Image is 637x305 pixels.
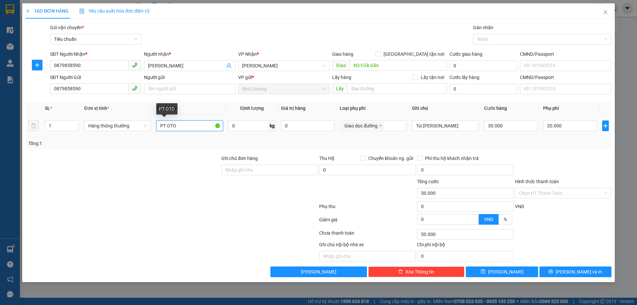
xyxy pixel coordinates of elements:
label: Gán nhãn [473,25,493,30]
span: Lấy tận nơi [418,74,447,81]
span: Đơn vị tính [84,106,109,111]
span: BD1308250001 - [36,19,91,37]
div: Người nhận [144,50,235,58]
span: Giao [332,60,350,71]
span: Giao dọc đường [341,122,384,130]
span: Giao dọc đường [344,122,378,129]
span: Yêu cầu xuất hóa đơn điện tử [79,8,149,14]
span: Tiêu chuẩn [54,34,137,44]
span: Tổng cước [417,179,439,184]
span: printer [548,269,553,274]
div: PT OTO [156,103,177,114]
span: Giao hàng [332,51,353,57]
span: Lấy [332,83,347,94]
span: [PERSON_NAME] [488,268,524,275]
button: plus [32,60,42,70]
span: close [379,124,382,128]
div: Chi phí nội bộ [417,241,514,251]
div: SĐT Người Nhận [50,50,141,58]
div: Người gửi [144,74,235,81]
input: Dọc đường [350,60,447,71]
span: Phí thu hộ khách nhận trả [422,155,481,162]
div: CMND/Passport [520,50,611,58]
span: Hàng thông thường [88,121,147,131]
input: Ghi Chú [412,120,479,131]
span: [PERSON_NAME] [301,268,336,275]
span: kg [269,120,276,131]
span: VND [484,217,493,222]
span: VND [515,204,524,209]
div: Tổng: 1 [28,140,246,147]
span: Cư Kuin [242,61,325,71]
span: plus [26,9,30,13]
span: Định lượng [240,106,264,111]
span: Bình Dương [242,84,325,94]
span: Giá trị hàng [281,106,306,111]
span: Thu Hộ [319,156,334,161]
span: Bình Dương [48,4,82,11]
span: user-add [226,63,232,68]
button: save[PERSON_NAME] [466,267,538,277]
span: Gói vận chuyển [50,25,84,30]
label: Hình thức thanh toán [515,179,559,184]
span: close [603,10,608,15]
button: printer[PERSON_NAME] và In [539,267,611,277]
span: plus [602,123,608,128]
div: Phụ thu [318,203,416,214]
span: phone [132,86,137,91]
th: Loại phụ phí [337,102,409,115]
span: phone [132,62,137,68]
span: Lấy hàng [332,75,351,80]
span: % [504,217,507,222]
span: save [481,269,485,274]
input: Cước lấy hàng [450,84,517,94]
span: Chuyển khoản ng. gửi [366,155,416,162]
span: [PERSON_NAME] và In [556,268,602,275]
span: THI - 0365937375 [36,12,79,18]
img: icon [79,9,85,14]
button: plus [602,120,609,131]
span: luthanhnhan.tienoanh - In: [36,25,91,37]
label: Ghi chú đơn hàng [221,156,258,161]
input: VD: Bàn, Ghế [156,120,223,131]
button: delete [28,120,39,131]
button: Close [596,3,615,22]
span: SL [45,106,50,111]
span: 07:17:39 [DATE] [42,31,81,37]
input: Dọc đường [347,83,447,94]
span: Cước hàng [484,106,507,111]
div: SĐT Người Gửi [50,74,141,81]
span: Gửi: [36,4,82,11]
div: VP gửi [238,74,329,81]
label: Cước giao hàng [450,51,482,57]
span: Xóa Thông tin [405,268,434,275]
button: [PERSON_NAME] [270,267,367,277]
input: Cước giao hàng [450,60,517,71]
span: TẠO ĐƠN HÀNG [26,8,69,14]
div: CMND/Passport [520,74,611,81]
input: 0 [281,120,335,131]
input: Ghi chú đơn hàng [221,165,318,175]
div: Chưa thanh toán [318,229,416,241]
span: VP Nhận [238,51,257,57]
span: plus [32,62,42,68]
div: Giảm giá [318,216,416,228]
div: Ghi chú nội bộ nhà xe [319,241,416,251]
span: Phụ phí [543,106,559,111]
span: [GEOGRAPHIC_DATA] tận nơi [381,50,447,58]
input: Nhập ghi chú [319,251,416,262]
strong: Nhận: [14,40,86,76]
th: Ghi chú [409,102,481,115]
button: deleteXóa Thông tin [368,267,465,277]
label: Cước lấy hàng [450,75,479,80]
span: delete [398,269,403,274]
